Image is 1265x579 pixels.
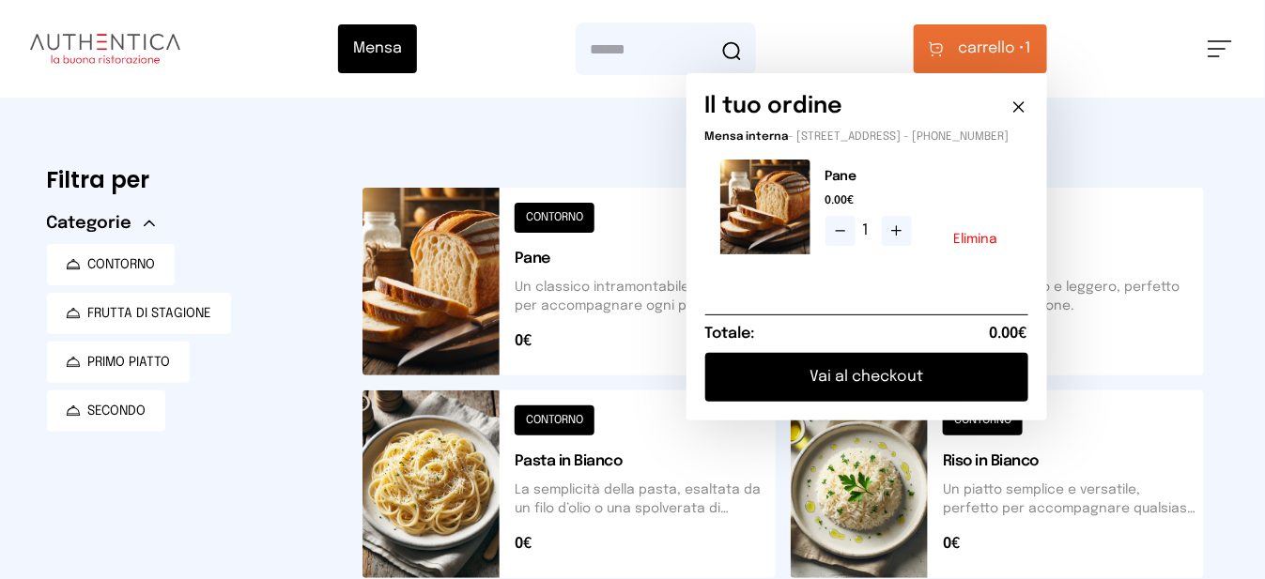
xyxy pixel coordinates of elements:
button: carrello •1 [914,24,1047,73]
h2: Pane [825,167,1013,186]
span: carrello • [959,38,1026,60]
img: logo.8f33a47.png [30,34,180,64]
button: Elimina [954,233,998,246]
span: 0.00€ [825,193,1013,208]
span: 1 [959,38,1032,60]
span: FRUTTA DI STAGIONE [88,304,212,323]
button: CONTORNO [47,244,175,285]
h6: Totale: [705,323,755,345]
p: - [STREET_ADDRESS] - [PHONE_NUMBER] [705,130,1028,145]
span: 1 [863,220,874,242]
span: 0.00€ [990,323,1028,345]
h6: Il tuo ordine [705,92,843,122]
button: SECONDO [47,390,165,432]
span: Mensa interna [705,131,789,143]
span: Categorie [47,210,132,236]
button: PRIMO PIATTO [47,342,190,383]
button: Mensa [338,24,417,73]
span: PRIMO PIATTO [88,353,171,372]
button: Vai al checkout [705,353,1028,402]
h6: Filtra per [47,165,332,195]
button: Categorie [47,210,155,236]
button: FRUTTA DI STAGIONE [47,293,231,334]
img: media [720,160,810,254]
span: CONTORNO [88,255,156,274]
span: SECONDO [88,402,147,420]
